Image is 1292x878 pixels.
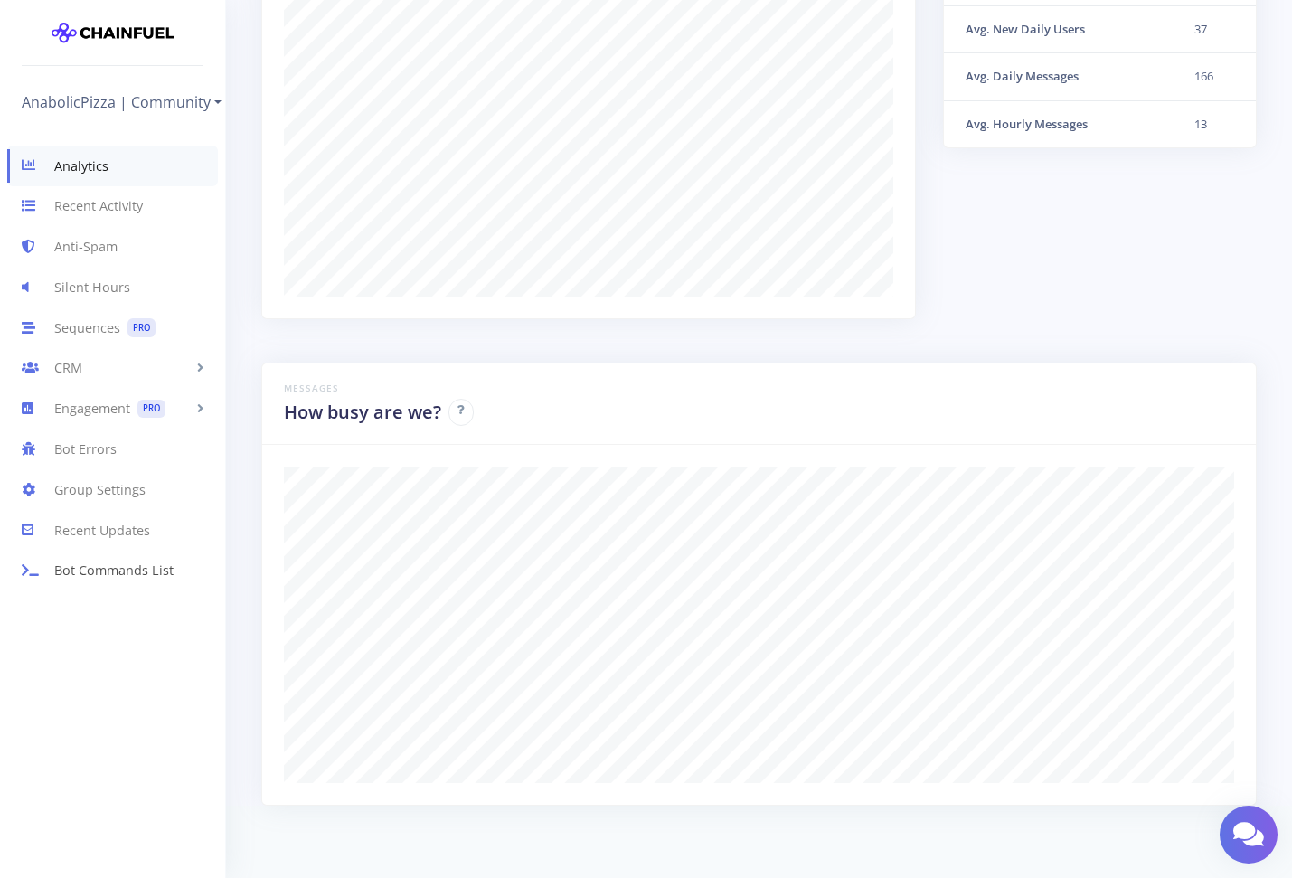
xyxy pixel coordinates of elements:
th: Avg. Hourly Messages [944,100,1173,147]
th: Avg. New Daily Users [944,5,1173,53]
th: Avg. Daily Messages [944,53,1173,101]
a: AnabolicPizza | Community [22,88,222,117]
td: 37 [1173,5,1256,53]
img: chainfuel-logo [52,14,174,51]
h6: Messages [284,382,1234,395]
a: Analytics [7,146,218,186]
span: PRO [137,400,165,419]
td: 13 [1173,100,1256,147]
span: PRO [127,318,156,337]
h2: How busy are we? [284,399,441,426]
td: 166 [1173,53,1256,101]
